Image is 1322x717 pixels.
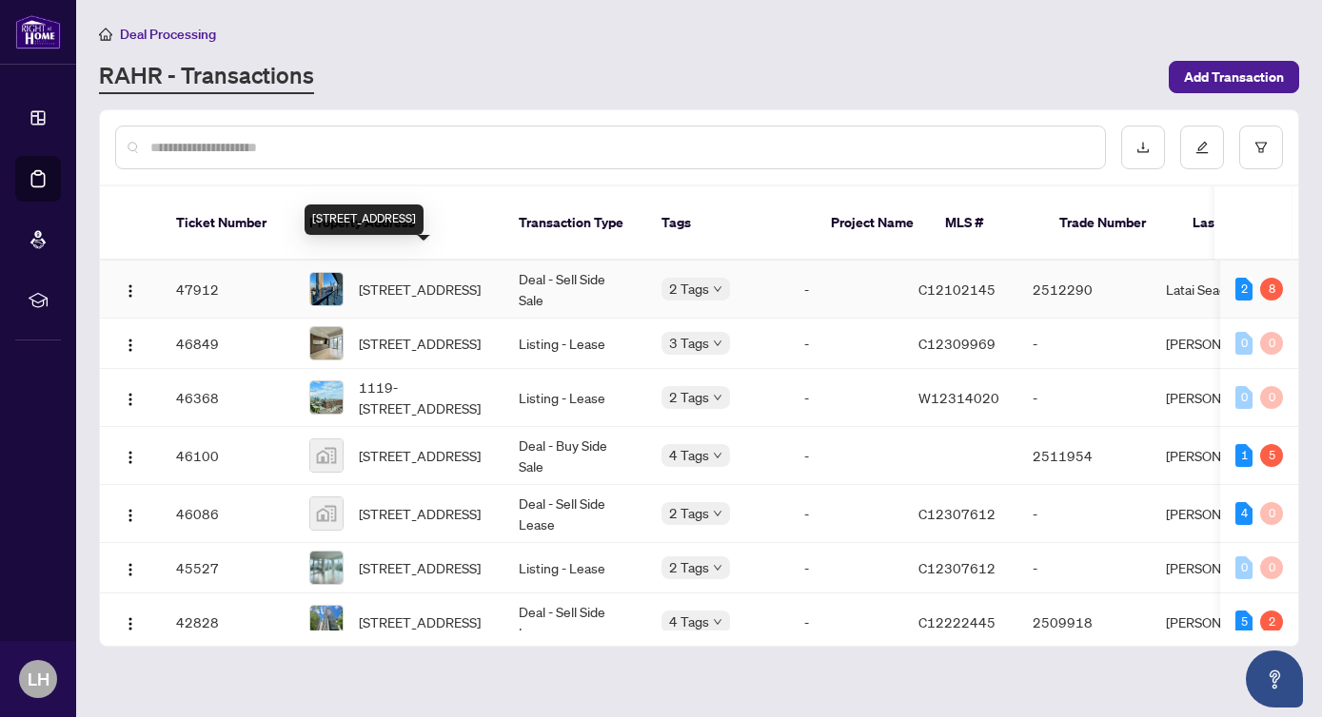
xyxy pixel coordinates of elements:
td: - [1017,543,1151,593]
span: down [713,451,722,460]
span: [STREET_ADDRESS] [359,279,481,300]
span: W12314020 [918,389,999,406]
td: - [789,543,903,593]
img: Logo [123,450,138,465]
img: thumbnail-img [310,327,343,359]
span: [STREET_ADDRESS] [359,503,481,524]
th: MLS # [930,186,1044,261]
div: 0 [1235,556,1253,579]
button: Add Transaction [1169,61,1299,93]
td: Deal - Buy Side Sale [503,427,646,485]
div: 0 [1235,386,1253,409]
span: 2 Tags [669,556,709,578]
td: - [1017,369,1151,427]
button: Logo [115,440,146,471]
img: Logo [123,338,138,353]
td: - [789,427,903,485]
span: 2 Tags [669,278,709,300]
button: Logo [115,328,146,358]
span: edit [1195,141,1209,154]
span: home [99,28,112,41]
div: 0 [1260,386,1283,409]
span: [STREET_ADDRESS] [359,333,481,354]
img: Logo [123,508,138,523]
td: - [1017,319,1151,369]
button: Open asap [1246,650,1303,707]
span: 1119-[STREET_ADDRESS] [359,377,488,418]
img: Logo [123,616,138,631]
td: - [789,369,903,427]
td: 2509918 [1017,593,1151,651]
img: thumbnail-img [310,439,343,472]
div: 4 [1235,502,1253,525]
div: 5 [1260,444,1283,467]
span: download [1136,141,1150,154]
td: 2512290 [1017,261,1151,319]
td: [PERSON_NAME] [1151,543,1293,593]
div: [STREET_ADDRESS] [305,204,424,235]
td: 2511954 [1017,427,1151,485]
span: Add Transaction [1184,62,1284,92]
span: down [713,563,722,572]
button: Logo [115,498,146,529]
img: thumbnail-img [310,273,343,305]
div: 2 [1235,278,1253,300]
div: 0 [1260,502,1283,525]
span: filter [1254,141,1268,154]
span: C12309969 [918,335,996,352]
td: 46368 [161,369,294,427]
span: down [713,393,722,402]
span: down [713,284,722,294]
img: Logo [123,392,138,407]
td: - [789,261,903,319]
td: [PERSON_NAME] [1151,427,1293,485]
th: Trade Number [1044,186,1177,261]
div: 0 [1235,332,1253,355]
button: Logo [115,607,146,637]
img: thumbnail-img [310,497,343,530]
td: [PERSON_NAME] [1151,593,1293,651]
div: 1 [1235,444,1253,467]
div: 2 [1260,610,1283,633]
div: 0 [1260,556,1283,579]
span: C12222445 [918,613,996,630]
div: 8 [1260,278,1283,300]
td: Listing - Lease [503,319,646,369]
th: Project Name [816,186,930,261]
td: [PERSON_NAME] [1151,369,1293,427]
td: Listing - Lease [503,369,646,427]
td: 46849 [161,319,294,369]
a: RAHR - Transactions [99,60,314,94]
th: Ticket Number [161,186,294,261]
span: LH [28,666,49,692]
button: Logo [115,552,146,583]
button: Logo [115,382,146,413]
span: 3 Tags [669,332,709,354]
img: logo [15,14,61,49]
td: 46086 [161,485,294,543]
td: - [1017,485,1151,543]
button: edit [1180,126,1224,169]
span: down [713,339,722,348]
th: Transaction Type [503,186,646,261]
span: 2 Tags [669,386,709,408]
td: [PERSON_NAME] [1151,319,1293,369]
td: Deal - Sell Side Sale [503,261,646,319]
span: 4 Tags [669,610,709,632]
button: Logo [115,274,146,304]
div: 5 [1235,610,1253,633]
button: filter [1239,126,1283,169]
img: thumbnail-img [310,552,343,584]
span: 4 Tags [669,444,709,466]
th: Property Address [294,186,503,261]
img: thumbnail-img [310,606,343,638]
span: [STREET_ADDRESS] [359,557,481,578]
img: thumbnail-img [310,381,343,414]
img: Logo [123,562,138,577]
span: 2 Tags [669,502,709,524]
td: 42828 [161,593,294,651]
span: [STREET_ADDRESS] [359,445,481,466]
img: Logo [123,283,138,299]
td: - [789,593,903,651]
div: 0 [1260,332,1283,355]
